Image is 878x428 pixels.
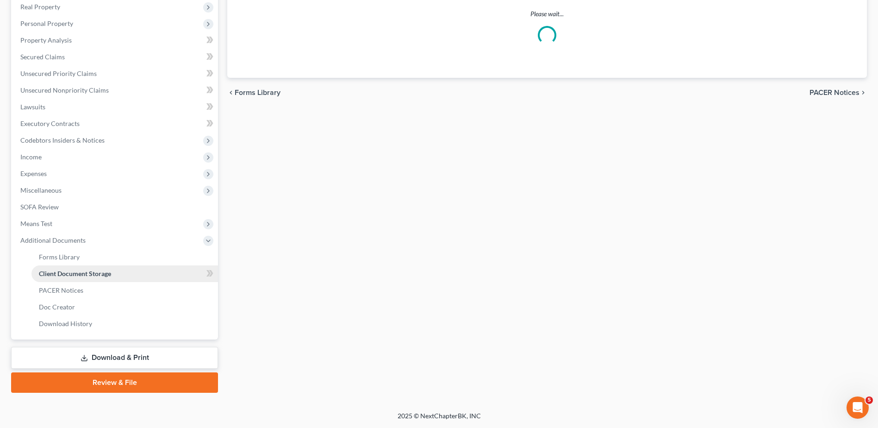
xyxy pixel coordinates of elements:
[13,32,218,49] a: Property Analysis
[31,265,218,282] a: Client Document Storage
[39,286,83,294] span: PACER Notices
[39,270,111,277] span: Client Document Storage
[31,315,218,332] a: Download History
[13,65,218,82] a: Unsecured Priority Claims
[20,19,73,27] span: Personal Property
[859,89,867,96] i: chevron_right
[866,397,873,404] span: 5
[20,3,60,11] span: Real Property
[20,203,59,211] span: SOFA Review
[31,299,218,315] a: Doc Creator
[20,153,42,161] span: Income
[847,397,869,419] iframe: Intercom live chat
[11,372,218,393] a: Review & File
[20,103,45,111] span: Lawsuits
[13,99,218,115] a: Lawsuits
[175,411,703,428] div: 2025 © NextChapterBK, INC
[20,170,47,177] span: Expenses
[20,236,86,244] span: Additional Documents
[227,89,235,96] i: chevron_left
[20,36,72,44] span: Property Analysis
[13,115,218,132] a: Executory Contracts
[227,89,280,96] button: chevron_left Forms Library
[20,136,105,144] span: Codebtors Insiders & Notices
[39,303,75,311] span: Doc Creator
[11,347,218,369] a: Download & Print
[13,49,218,65] a: Secured Claims
[20,186,62,194] span: Miscellaneous
[13,82,218,99] a: Unsecured Nonpriority Claims
[31,249,218,265] a: Forms Library
[20,86,109,94] span: Unsecured Nonpriority Claims
[13,199,218,215] a: SOFA Review
[31,282,218,299] a: PACER Notices
[235,89,280,96] span: Forms Library
[810,89,859,96] span: PACER Notices
[20,120,80,127] span: Executory Contracts
[20,53,65,61] span: Secured Claims
[20,69,97,77] span: Unsecured Priority Claims
[39,253,80,261] span: Forms Library
[240,9,854,19] p: Please wait...
[810,89,867,96] button: PACER Notices chevron_right
[20,220,52,227] span: Means Test
[39,320,92,327] span: Download History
